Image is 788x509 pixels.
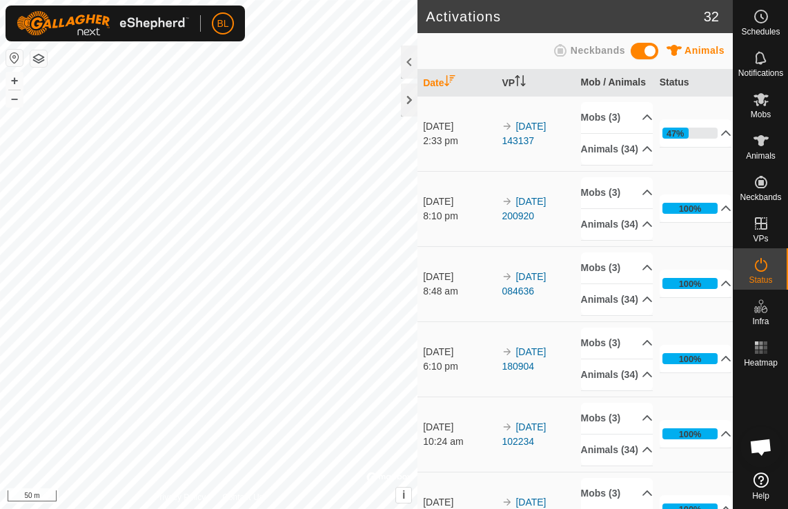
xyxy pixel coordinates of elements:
[402,489,405,501] span: i
[581,359,653,390] p-accordion-header: Animals (34)
[752,317,769,326] span: Infra
[581,328,653,359] p-accordion-header: Mobs (3)
[753,234,768,243] span: VPs
[575,70,654,97] th: Mob / Animals
[679,352,702,366] div: 100%
[660,194,732,222] p-accordion-header: 100%
[6,72,23,89] button: +
[571,45,625,56] span: Neckbands
[581,252,653,283] p-accordion-header: Mobs (3)
[679,202,702,215] div: 100%
[6,90,23,107] button: –
[660,345,732,372] p-accordion-header: 100%
[423,194,495,209] div: [DATE]
[502,121,513,132] img: arrow
[746,152,776,160] span: Animals
[423,134,495,148] div: 2:33 pm
[17,11,189,36] img: Gallagher Logo
[679,428,702,441] div: 100%
[423,270,495,284] div: [DATE]
[217,17,228,31] span: BL
[502,121,546,146] a: [DATE] 143137
[502,497,513,508] img: arrow
[662,278,718,289] div: 100%
[744,359,778,367] span: Heatmap
[423,284,495,299] div: 8:48 am
[704,6,719,27] span: 32
[738,69,783,77] span: Notifications
[733,467,788,506] a: Help
[423,119,495,134] div: [DATE]
[222,491,263,503] a: Contact Us
[581,134,653,165] p-accordion-header: Animals (34)
[581,209,653,240] p-accordion-header: Animals (34)
[667,127,684,140] div: 47%
[662,428,718,439] div: 100%
[423,435,495,449] div: 10:24 am
[581,177,653,208] p-accordion-header: Mobs (3)
[581,403,653,434] p-accordion-header: Mobs (3)
[581,102,653,133] p-accordion-header: Mobs (3)
[662,353,718,364] div: 100%
[660,270,732,297] p-accordion-header: 100%
[749,276,772,284] span: Status
[423,345,495,359] div: [DATE]
[751,110,771,119] span: Mobs
[581,435,653,466] p-accordion-header: Animals (34)
[423,359,495,374] div: 6:10 pm
[740,193,781,201] span: Neckbands
[502,196,546,221] a: [DATE] 200920
[502,421,513,432] img: arrow
[581,478,653,509] p-accordion-header: Mobs (3)
[752,492,769,500] span: Help
[502,196,513,207] img: arrow
[654,70,733,97] th: Status
[155,491,206,503] a: Privacy Policy
[502,421,546,447] a: [DATE] 102234
[662,203,718,214] div: 100%
[515,77,526,88] p-sorticon: Activate to sort
[662,128,718,139] div: 47%
[417,70,496,97] th: Date
[30,50,47,67] button: Map Layers
[423,420,495,435] div: [DATE]
[660,420,732,448] p-accordion-header: 100%
[444,77,455,88] p-sorticon: Activate to sort
[496,70,575,97] th: VP
[396,488,411,503] button: i
[740,426,782,468] div: Open chat
[684,45,725,56] span: Animals
[423,209,495,223] div: 8:10 pm
[502,271,546,297] a: [DATE] 084636
[6,50,23,66] button: Reset Map
[660,119,732,147] p-accordion-header: 47%
[581,284,653,315] p-accordion-header: Animals (34)
[502,346,513,357] img: arrow
[426,8,704,25] h2: Activations
[502,271,513,282] img: arrow
[741,28,780,36] span: Schedules
[679,277,702,290] div: 100%
[502,346,546,372] a: [DATE] 180904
